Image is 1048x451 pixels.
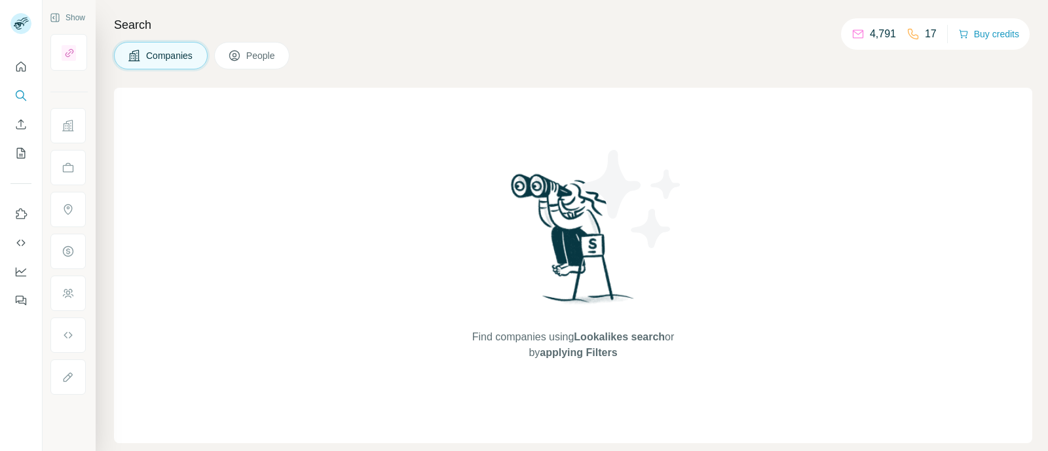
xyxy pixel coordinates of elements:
[10,202,31,226] button: Use Surfe on LinkedIn
[958,25,1019,43] button: Buy credits
[146,49,194,62] span: Companies
[574,331,665,342] span: Lookalikes search
[10,113,31,136] button: Enrich CSV
[573,140,691,258] img: Surfe Illustration - Stars
[10,55,31,79] button: Quick start
[10,260,31,283] button: Dashboard
[114,16,1032,34] h4: Search
[41,8,94,27] button: Show
[925,26,937,42] p: 17
[10,289,31,312] button: Feedback
[870,26,896,42] p: 4,791
[540,347,617,358] span: applying Filters
[10,84,31,107] button: Search
[10,231,31,255] button: Use Surfe API
[505,170,641,316] img: Surfe Illustration - Woman searching with binoculars
[10,141,31,165] button: My lists
[246,49,276,62] span: People
[468,329,678,361] span: Find companies using or by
